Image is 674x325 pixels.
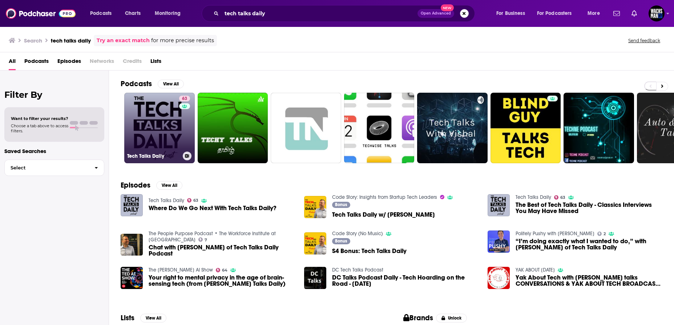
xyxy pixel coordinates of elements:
img: Yak About Tech with Martin Lavander talks CONVERSATIONS & YAK ABOUT TECH BROADCASTS LIVE DAILY VI... [488,267,510,289]
span: Bonus [335,202,347,207]
button: Show profile menu [649,5,665,21]
span: Podcasts [90,8,112,19]
button: open menu [582,8,609,19]
h3: tech talks daily [51,37,91,44]
span: New [441,4,454,11]
a: Your right to mental privacy in the age of brain-sensing tech (from TED Talks Daily) [149,274,295,287]
a: Where Do We Go Next With Tech Talks Daily? [149,205,277,211]
span: Bonus [335,239,347,243]
img: Where Do We Go Next With Tech Talks Daily? [121,194,143,216]
a: Lists [150,55,161,70]
a: 63 [187,198,199,202]
button: open menu [532,8,582,19]
button: Send feedback [626,37,662,44]
span: Networks [90,55,114,70]
div: Search podcasts, credits, & more... [209,5,482,22]
img: User Profile [649,5,665,21]
button: View All [140,314,166,322]
h3: Tech Talks Daily [127,153,180,159]
a: 64 [216,268,228,272]
button: Unlock [436,314,467,322]
span: Your right to mental privacy in the age of brain-sensing tech (from [PERSON_NAME] Talks Daily) [149,274,295,287]
a: Politely Pushy with Eric Chemi [516,230,594,237]
a: S4 Bonus: Tech Talks Daily [332,248,407,254]
a: EpisodesView All [121,181,182,190]
span: Logged in as WachsmanNY [649,5,665,21]
span: Choose a tab above to access filters. [11,123,68,133]
a: Try an exact match [97,36,150,45]
a: The TED AI Show [149,267,213,273]
span: 2 [604,232,606,236]
span: Open Advanced [421,12,451,15]
input: Search podcasts, credits, & more... [222,8,417,19]
a: Charts [120,8,145,19]
span: DC Talks Podcast Daily - Tech Hoarding on the Road - [DATE] [332,274,479,287]
a: The People Purpose Podcast • The Workforce Institute at UKG [149,230,276,243]
a: YAK ABOUT TODAY [516,267,555,273]
a: Podcasts [24,55,49,70]
span: For Business [496,8,525,19]
button: open menu [150,8,190,19]
button: Open AdvancedNew [417,9,454,18]
a: Yak About Tech with Martin Lavander talks CONVERSATIONS & YAK ABOUT TECH BROADCASTS LIVE DAILY VI... [516,274,662,287]
a: “I’m doing exactly what I wanted to do,” with Neil C. Hughes of Tech Talks Daily [516,238,662,250]
a: Code Story: Insights from Startup Tech Leaders [332,194,437,200]
a: All [9,55,16,70]
a: DC Talks Podcast Daily - Tech Hoarding on the Road - April 25, 2019 [332,274,479,287]
a: PodcastsView All [121,79,184,88]
span: Credits [123,55,142,70]
span: 63 [193,199,198,202]
h2: Podcasts [121,79,152,88]
span: Want to filter your results? [11,116,68,121]
button: Select [4,160,104,176]
span: Charts [125,8,141,19]
span: For Podcasters [537,8,572,19]
span: More [588,8,600,19]
span: Tech Talks Daily w/ [PERSON_NAME] [332,212,435,218]
img: The Best of Tech Talks Daily - Classics Interviews You May Have Missed [488,194,510,216]
span: Chat with [PERSON_NAME] of Tech Talks Daily Podcast [149,244,295,257]
button: open menu [491,8,534,19]
a: Episodes [57,55,81,70]
h3: Search [24,37,42,44]
p: Saved Searches [4,148,104,155]
img: S4 Bonus: Tech Talks Daily [304,232,326,254]
span: 64 [222,269,227,272]
span: Monitoring [155,8,181,19]
img: DC Talks Podcast Daily - Tech Hoarding on the Road - April 25, 2019 [304,267,326,289]
img: Podchaser - Follow, Share and Rate Podcasts [6,7,76,20]
span: for more precise results [151,36,214,45]
span: 63 [182,95,187,103]
span: “I’m doing exactly what I wanted to do,” with [PERSON_NAME] of Tech Talks Daily [516,238,662,250]
a: Tech Talks Daily w/ Noah Labhart [332,212,435,218]
h2: Episodes [121,181,150,190]
a: “I’m doing exactly what I wanted to do,” with Neil C. Hughes of Tech Talks Daily [488,230,510,253]
button: View All [156,181,182,190]
img: Chat with Neil C. Hughes of Tech Talks Daily Podcast [121,234,143,256]
span: 7 [205,238,207,242]
a: Tech Talks Daily [149,197,184,204]
a: DC Tech Talks Podcast [332,267,383,273]
a: The Best of Tech Talks Daily - Classics Interviews You May Have Missed [516,202,662,214]
a: 2 [597,232,606,236]
img: Your right to mental privacy in the age of brain-sensing tech (from TED Talks Daily) [121,267,143,289]
img: Tech Talks Daily w/ Noah Labhart [304,196,326,218]
a: ListsView All [121,313,166,322]
a: Tech Talks Daily [516,194,551,200]
h2: Brands [403,313,433,322]
a: Code Story (No Music) [332,230,383,237]
span: 63 [560,196,565,199]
